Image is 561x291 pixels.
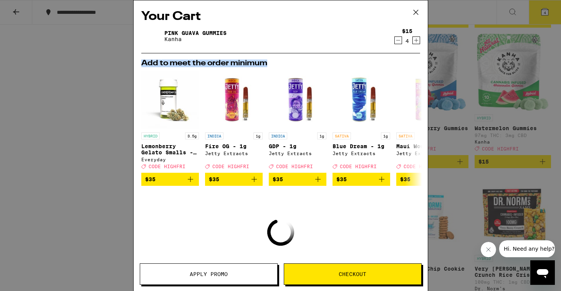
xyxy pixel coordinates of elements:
button: Apply Promo [140,263,278,285]
img: Jetty Extracts - Maui Wowie - 1g [396,71,454,129]
div: Jetty Extracts [333,151,390,156]
p: Maui Wowie - 1g [396,143,454,149]
button: Decrement [394,36,402,44]
button: Add to bag [269,173,326,186]
p: GDP - 1g [269,143,326,149]
span: Checkout [339,271,366,277]
div: Jetty Extracts [396,151,454,156]
p: INDICA [205,132,223,139]
p: SATIVA [396,132,415,139]
button: Add to bag [141,173,199,186]
img: Pink Guava Gummies [141,25,163,47]
a: Open page for Maui Wowie - 1g from Jetty Extracts [396,71,454,173]
p: Fire OG - 1g [205,143,263,149]
span: $35 [273,176,283,182]
button: Increment [412,36,420,44]
div: 4 [402,38,412,44]
span: $35 [145,176,156,182]
img: Jetty Extracts - Blue Dream - 1g [333,71,390,129]
p: Kanha [164,36,227,42]
iframe: Button to launch messaging window [530,260,555,285]
span: Apply Promo [190,271,228,277]
button: Add to bag [396,173,454,186]
h2: Add to meet the order minimum [141,60,420,67]
div: $15 [402,28,412,34]
img: Everyday - Lemonberry Gelato Smalls - 3.5g [141,71,199,129]
span: CODE HIGHFRI [212,164,249,169]
div: Jetty Extracts [269,151,326,156]
div: Jetty Extracts [205,151,263,156]
p: 3.5g [185,132,199,139]
h2: Your Cart [141,8,420,25]
span: CODE HIGHFRI [276,164,313,169]
span: CODE HIGHFRI [149,164,185,169]
button: Add to bag [205,173,263,186]
iframe: Message from company [499,240,555,257]
div: Everyday [141,157,199,162]
a: Open page for Lemonberry Gelato Smalls - 3.5g from Everyday [141,71,199,173]
p: 1g [317,132,326,139]
p: 1g [253,132,263,139]
iframe: Close message [481,242,496,257]
a: Open page for Fire OG - 1g from Jetty Extracts [205,71,263,173]
img: Jetty Extracts - Fire OG - 1g [205,71,263,129]
p: 1g [381,132,390,139]
span: $35 [209,176,219,182]
p: Lemonberry Gelato Smalls - 3.5g [141,143,199,155]
button: Add to bag [333,173,390,186]
p: INDICA [269,132,287,139]
p: SATIVA [333,132,351,139]
span: $35 [400,176,410,182]
span: CODE HIGHFRI [340,164,377,169]
span: CODE HIGHFRI [404,164,440,169]
a: Pink Guava Gummies [164,30,227,36]
span: $35 [336,176,347,182]
button: Checkout [284,263,422,285]
a: Open page for GDP - 1g from Jetty Extracts [269,71,326,173]
p: Blue Dream - 1g [333,143,390,149]
img: Jetty Extracts - GDP - 1g [269,71,326,129]
a: Open page for Blue Dream - 1g from Jetty Extracts [333,71,390,173]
